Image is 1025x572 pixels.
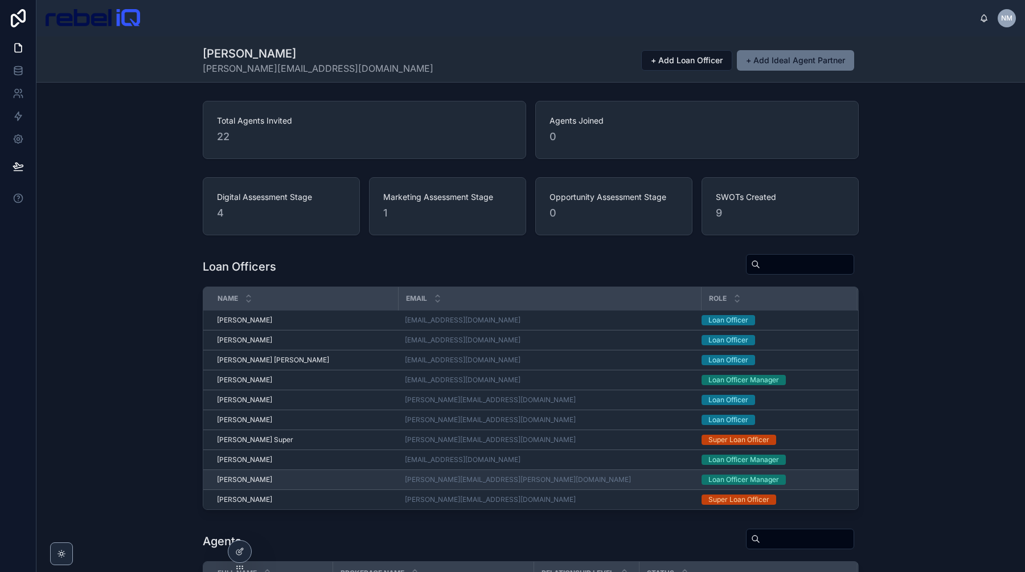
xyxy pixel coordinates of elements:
[405,316,694,325] a: [EMAIL_ADDRESS][DOMAIN_NAME]
[203,62,433,75] span: [PERSON_NAME][EMAIL_ADDRESS][DOMAIN_NAME]
[708,495,769,505] div: Super Loan Officer
[550,129,844,145] span: 0
[405,336,520,345] a: [EMAIL_ADDRESS][DOMAIN_NAME]
[405,395,694,405] a: [PERSON_NAME][EMAIL_ADDRESS][DOMAIN_NAME]
[651,55,723,66] span: + Add Loan Officer
[702,455,843,465] a: Loan Officer Manager
[217,191,346,203] span: Digital Assessment Stage
[708,395,748,405] div: Loan Officer
[405,356,520,365] a: [EMAIL_ADDRESS][DOMAIN_NAME]
[217,356,329,365] span: [PERSON_NAME] [PERSON_NAME]
[217,336,391,345] a: [PERSON_NAME]
[217,475,391,484] a: [PERSON_NAME]
[702,495,843,505] a: Super Loan Officer
[383,205,512,221] span: 1
[405,495,576,504] a: [PERSON_NAME][EMAIL_ADDRESS][DOMAIN_NAME]
[217,395,391,405] a: [PERSON_NAME]
[217,115,512,126] span: Total Agents Invited
[217,455,272,464] span: [PERSON_NAME]
[702,395,843,405] a: Loan Officer
[405,395,576,405] a: [PERSON_NAME][EMAIL_ADDRESS][DOMAIN_NAME]
[702,475,843,485] a: Loan Officer Manager
[405,415,576,424] a: [PERSON_NAME][EMAIL_ADDRESS][DOMAIN_NAME]
[550,115,844,126] span: Agents Joined
[217,129,512,145] span: 22
[702,375,843,385] a: Loan Officer Manager
[217,375,391,385] a: [PERSON_NAME]
[702,335,843,345] a: Loan Officer
[217,336,272,345] span: [PERSON_NAME]
[217,435,391,444] a: [PERSON_NAME] Super
[405,455,520,464] a: [EMAIL_ADDRESS][DOMAIN_NAME]
[217,475,272,484] span: [PERSON_NAME]
[1001,14,1012,23] span: NM
[708,455,779,465] div: Loan Officer Manager
[746,55,845,66] span: + Add Ideal Agent Partner
[217,316,272,325] span: [PERSON_NAME]
[405,375,520,385] a: [EMAIL_ADDRESS][DOMAIN_NAME]
[641,50,732,71] button: + Add Loan Officer
[217,375,272,385] span: [PERSON_NAME]
[406,294,427,303] span: Email
[203,259,276,275] h1: Loan Officers
[217,415,272,424] span: [PERSON_NAME]
[217,316,391,325] a: [PERSON_NAME]
[217,356,391,365] a: [PERSON_NAME] [PERSON_NAME]
[716,205,844,221] span: 9
[218,294,238,303] span: Name
[383,191,512,203] span: Marketing Assessment Stage
[405,475,694,484] a: [PERSON_NAME][EMAIL_ADDRESS][PERSON_NAME][DOMAIN_NAME]
[217,415,391,424] a: [PERSON_NAME]
[405,415,694,424] a: [PERSON_NAME][EMAIL_ADDRESS][DOMAIN_NAME]
[149,16,979,21] div: scrollable content
[217,435,293,444] span: [PERSON_NAME] Super
[405,336,694,345] a: [EMAIL_ADDRESS][DOMAIN_NAME]
[405,435,694,444] a: [PERSON_NAME][EMAIL_ADDRESS][DOMAIN_NAME]
[709,294,727,303] span: Role
[702,315,843,325] a: Loan Officer
[708,435,769,445] div: Super Loan Officer
[702,415,843,425] a: Loan Officer
[405,375,694,385] a: [EMAIL_ADDRESS][DOMAIN_NAME]
[405,356,694,365] a: [EMAIL_ADDRESS][DOMAIN_NAME]
[405,495,694,504] a: [PERSON_NAME][EMAIL_ADDRESS][DOMAIN_NAME]
[405,316,520,325] a: [EMAIL_ADDRESS][DOMAIN_NAME]
[46,9,140,27] img: App logo
[217,205,346,221] span: 4
[405,475,631,484] a: [PERSON_NAME][EMAIL_ADDRESS][PERSON_NAME][DOMAIN_NAME]
[203,46,433,62] h1: [PERSON_NAME]
[550,191,678,203] span: Opportunity Assessment Stage
[217,495,391,504] a: [PERSON_NAME]
[708,335,748,345] div: Loan Officer
[708,355,748,365] div: Loan Officer
[708,315,748,325] div: Loan Officer
[217,495,272,504] span: [PERSON_NAME]
[708,475,779,485] div: Loan Officer Manager
[702,355,843,365] a: Loan Officer
[217,455,391,464] a: [PERSON_NAME]
[737,50,854,71] button: + Add Ideal Agent Partner
[708,415,748,425] div: Loan Officer
[708,375,779,385] div: Loan Officer Manager
[550,205,678,221] span: 0
[217,395,272,405] span: [PERSON_NAME]
[405,435,576,444] a: [PERSON_NAME][EMAIL_ADDRESS][DOMAIN_NAME]
[702,435,843,445] a: Super Loan Officer
[716,191,844,203] span: SWOTs Created
[203,533,241,549] h1: Agents
[405,455,694,464] a: [EMAIL_ADDRESS][DOMAIN_NAME]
